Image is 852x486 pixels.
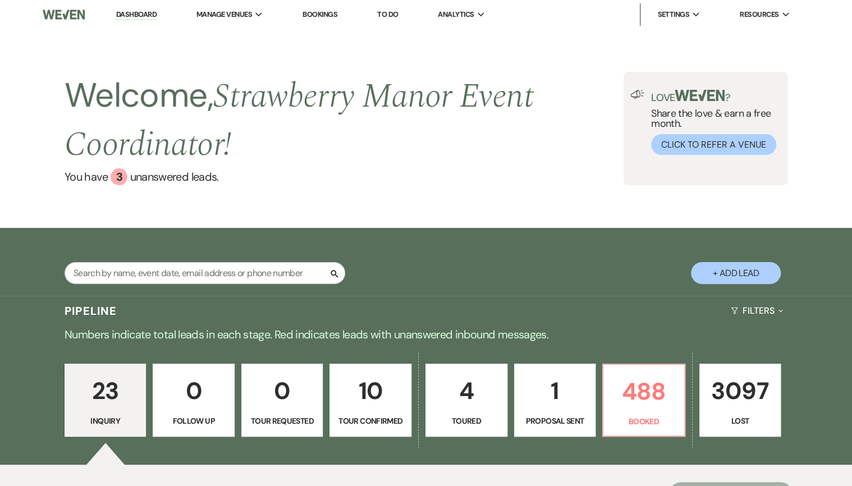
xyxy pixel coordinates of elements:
p: Toured [433,415,500,427]
p: 488 [610,373,677,410]
p: 4 [433,372,500,410]
h3: Pipeline [65,303,117,319]
img: weven-logo-green.svg [675,90,725,101]
a: 488Booked [602,364,685,437]
a: 3097Lost [699,364,781,437]
p: 23 [72,372,139,410]
p: 10 [337,372,404,410]
button: Click to Refer a Venue [651,134,776,155]
p: Tour Requested [249,415,316,427]
a: 0Follow Up [153,364,235,437]
a: You have 3 unanswered leads. [65,168,624,185]
p: Inquiry [72,415,139,427]
a: 1Proposal Sent [514,364,596,437]
p: 0 [160,372,227,410]
input: Search by name, event date, email address or phone number [65,262,345,284]
button: + Add Lead [691,262,781,284]
p: Proposal Sent [521,415,589,427]
p: Follow Up [160,415,227,427]
a: Bookings [303,10,337,19]
a: 10Tour Confirmed [329,364,411,437]
p: 0 [249,372,316,410]
img: loud-speaker-illustration.svg [630,90,644,99]
span: Resources [740,9,778,20]
p: 3097 [707,372,774,410]
a: 23Inquiry [65,364,146,437]
div: 3 [111,168,127,185]
a: Dashboard [116,10,157,20]
p: Numbers indicate total leads in each stage. Red indicates leads with unanswered inbound messages. [22,325,830,343]
h2: Welcome, [65,72,624,168]
p: Lost [707,415,774,427]
button: Filters [726,296,787,325]
span: Analytics [438,9,474,20]
a: To Do [377,10,398,19]
p: Tour Confirmed [337,415,404,427]
p: 1 [521,372,589,410]
a: 0Tour Requested [241,364,323,437]
p: Booked [610,415,677,428]
div: Share the love & earn a free month. [644,90,781,155]
a: 4Toured [425,364,507,437]
p: Love ? [651,90,781,103]
img: Weven Logo [43,3,85,26]
span: Manage Venues [196,9,252,20]
span: Strawberry Manor Event Coordinator ! [65,71,533,171]
span: Settings [657,9,689,20]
